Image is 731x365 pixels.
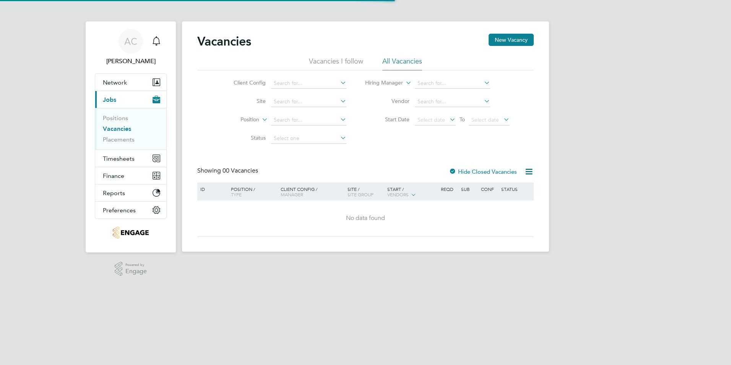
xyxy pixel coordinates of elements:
input: Search for... [271,115,346,125]
div: Reqd [439,182,459,196]
div: No data found [198,214,533,222]
span: 00 Vacancies [223,167,258,174]
label: Site [222,98,266,104]
span: Timesheets [103,155,135,162]
div: Showing [197,167,260,175]
input: Search for... [271,96,346,107]
div: Sub [459,182,479,196]
span: Select date [471,116,499,123]
span: Site Group [348,191,374,197]
nav: Main navigation [86,21,176,253]
span: Reports [103,189,125,197]
a: Placements [103,136,135,143]
label: Client Config [222,79,266,86]
li: Vacancies I follow [309,57,363,70]
li: All Vacancies [382,57,422,70]
span: Finance [103,172,124,179]
span: Manager [281,191,303,197]
label: Hide Closed Vacancies [449,168,517,175]
span: To [457,114,467,124]
a: Vacancies [103,125,131,132]
button: Preferences [95,202,166,218]
span: Powered by [125,262,147,268]
span: Network [103,79,127,86]
input: Search for... [271,78,346,89]
img: knightwood-logo-retina.png [113,226,148,239]
input: Search for... [415,78,490,89]
div: Status [499,182,533,196]
span: Vendors [387,191,409,197]
label: Hiring Manager [359,79,403,87]
input: Search for... [415,96,490,107]
button: Jobs [95,91,166,108]
label: Vendor [365,98,409,104]
span: Jobs [103,96,116,103]
span: Amy Courtney [95,57,167,66]
div: ID [198,182,225,196]
div: Client Config / [279,182,346,201]
div: Conf [479,182,499,196]
button: Network [95,74,166,91]
div: Site / [346,182,386,201]
span: Type [231,191,242,197]
button: Reports [95,184,166,201]
span: AC [124,36,137,46]
label: Start Date [365,116,409,123]
div: Jobs [95,108,166,150]
button: New Vacancy [489,34,534,46]
a: Powered byEngage [115,262,147,276]
a: AC[PERSON_NAME] [95,29,167,66]
a: Positions [103,114,128,122]
span: Select date [417,116,445,123]
a: Go to home page [95,226,167,239]
div: Start / [385,182,439,202]
label: Position [215,116,259,124]
h2: Vacancies [197,34,251,49]
div: Position / [225,182,279,201]
span: Engage [125,268,147,275]
input: Select one [271,133,346,144]
button: Finance [95,167,166,184]
button: Timesheets [95,150,166,167]
span: Preferences [103,207,136,214]
label: Status [222,134,266,141]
